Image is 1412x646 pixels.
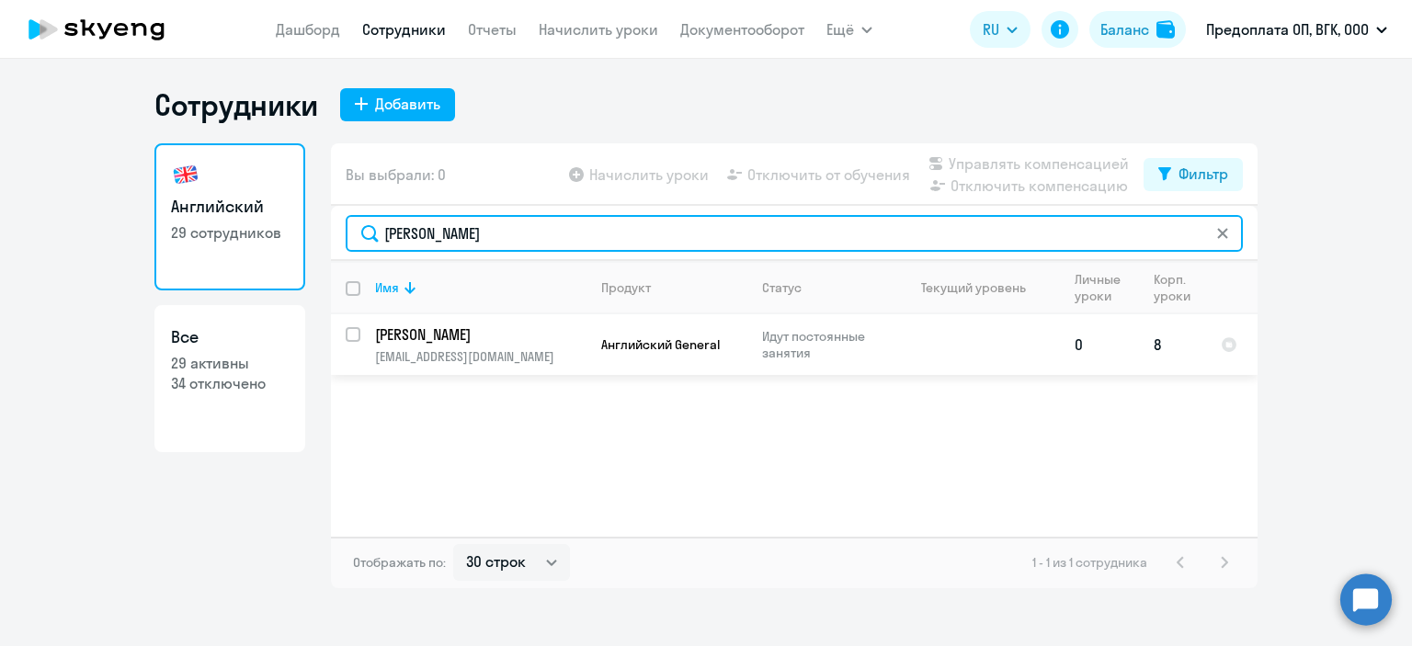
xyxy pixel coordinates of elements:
a: [PERSON_NAME] [375,324,586,345]
button: Балансbalance [1089,11,1186,48]
span: RU [983,18,999,40]
a: Сотрудники [362,20,446,39]
p: [EMAIL_ADDRESS][DOMAIN_NAME] [375,348,586,365]
div: Статус [762,279,888,296]
h1: Сотрудники [154,86,318,123]
input: Поиск по имени, email, продукту или статусу [346,215,1243,252]
p: [PERSON_NAME] [375,324,583,345]
span: Ещё [826,18,854,40]
td: 8 [1139,314,1206,375]
button: RU [970,11,1031,48]
span: Вы выбрали: 0 [346,164,446,186]
a: Дашборд [276,20,340,39]
div: Статус [762,279,802,296]
p: 34 отключено [171,373,289,393]
button: Предоплата ОП, ВГК, ООО [1197,7,1396,51]
div: Личные уроки [1075,271,1138,304]
p: Идут постоянные занятия [762,328,888,361]
h3: Все [171,325,289,349]
img: balance [1156,20,1175,39]
div: Продукт [601,279,746,296]
div: Баланс [1100,18,1149,40]
div: Добавить [375,93,440,115]
span: 1 - 1 из 1 сотрудника [1032,554,1147,571]
div: Фильтр [1179,163,1228,185]
div: Корп. уроки [1154,271,1205,304]
button: Добавить [340,88,455,121]
span: Английский General [601,336,720,353]
h3: Английский [171,195,289,219]
button: Фильтр [1144,158,1243,191]
a: Английский29 сотрудников [154,143,305,290]
a: Начислить уроки [539,20,658,39]
p: Предоплата ОП, ВГК, ООО [1206,18,1369,40]
span: Отображать по: [353,554,446,571]
p: 29 активны [171,353,289,373]
div: Текущий уровень [904,279,1059,296]
button: Ещё [826,11,872,48]
a: Документооборот [680,20,804,39]
div: Имя [375,279,399,296]
div: Текущий уровень [921,279,1026,296]
p: 29 сотрудников [171,222,289,243]
td: 0 [1060,314,1139,375]
img: english [171,160,200,189]
div: Имя [375,279,586,296]
a: Все29 активны34 отключено [154,305,305,452]
div: Личные уроки [1075,271,1126,304]
div: Корп. уроки [1154,271,1193,304]
a: Отчеты [468,20,517,39]
div: Продукт [601,279,651,296]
